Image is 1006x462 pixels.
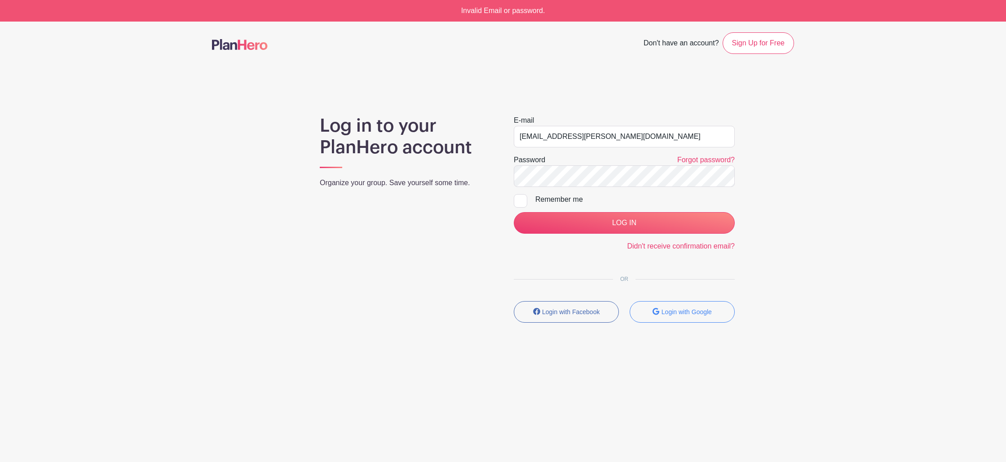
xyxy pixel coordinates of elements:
[630,301,735,323] button: Login with Google
[320,178,492,188] p: Organize your group. Save yourself some time.
[677,156,735,164] a: Forgot password?
[723,32,794,54] a: Sign Up for Free
[644,34,719,54] span: Don't have an account?
[514,301,619,323] button: Login with Facebook
[514,212,735,234] input: LOG IN
[542,308,600,315] small: Login with Facebook
[514,115,534,126] label: E-mail
[212,39,268,50] img: logo-507f7623f17ff9eddc593b1ce0a138ce2505c220e1c5a4e2b4648c50719b7d32.svg
[514,155,545,165] label: Password
[627,242,735,250] a: Didn't receive confirmation email?
[514,126,735,147] input: e.g. julie@eventco.com
[662,308,712,315] small: Login with Google
[535,194,735,205] div: Remember me
[613,276,635,282] span: OR
[320,115,492,158] h1: Log in to your PlanHero account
